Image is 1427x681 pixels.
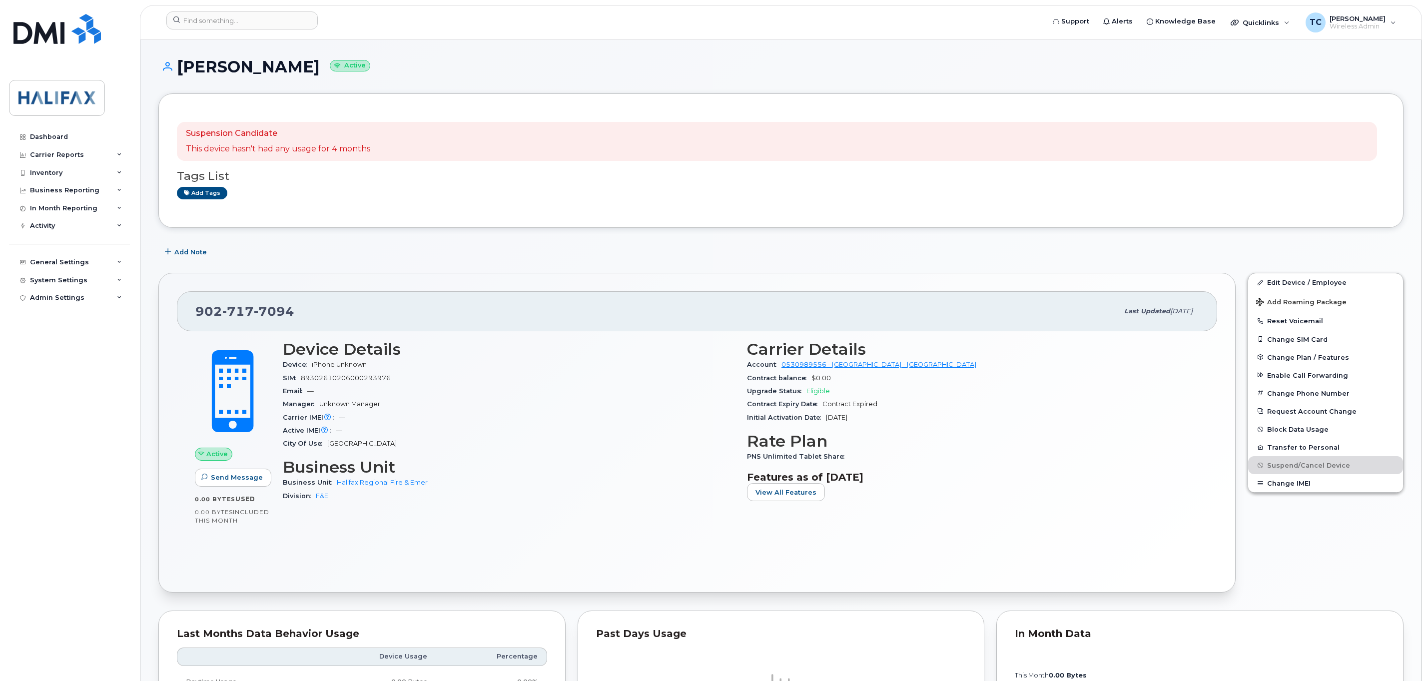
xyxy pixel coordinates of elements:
span: Upgrade Status [747,387,806,395]
span: Contract balance [747,374,811,382]
span: Change Plan / Features [1267,353,1349,361]
span: Contract Expiry Date [747,400,822,408]
span: Suspend/Cancel Device [1267,462,1350,469]
iframe: Messenger Launcher [1384,638,1420,674]
span: View All Features [755,488,816,497]
span: — [339,414,345,421]
h3: Rate Plan [747,432,1199,450]
span: 717 [222,304,254,319]
span: Contract Expired [822,400,877,408]
button: Suspend/Cancel Device [1248,456,1403,474]
div: In Month Data [1015,629,1385,639]
span: [DATE] [1170,307,1193,315]
button: Add Roaming Package [1248,291,1403,312]
p: This device hasn't had any usage for 4 months [186,143,370,155]
span: — [336,427,342,434]
button: Change SIM Card [1248,330,1403,348]
span: Add Note [174,247,207,257]
span: City Of Use [283,440,327,447]
span: Manager [283,400,319,408]
span: 902 [195,304,294,319]
h1: [PERSON_NAME] [158,58,1404,75]
a: Halifax Regional Fire & Emer [337,479,428,486]
a: Edit Device / Employee [1248,273,1403,291]
button: Change Phone Number [1248,384,1403,402]
a: Add tags [177,187,227,199]
span: — [307,387,314,395]
button: Send Message [195,469,271,487]
button: Change IMEI [1248,474,1403,492]
tspan: 0.00 Bytes [1049,672,1087,679]
span: iPhone Unknown [312,361,367,368]
span: Carrier IMEI [283,414,339,421]
h3: Carrier Details [747,340,1199,358]
a: F&E [316,492,328,500]
div: Past Days Usage [596,629,966,639]
button: Add Note [158,243,215,261]
span: Business Unit [283,479,337,486]
small: Active [330,60,370,71]
span: PNS Unlimited Tablet Share [747,453,849,460]
button: Change Plan / Features [1248,348,1403,366]
span: used [235,495,255,503]
a: 0530989556 - [GEOGRAPHIC_DATA] - [GEOGRAPHIC_DATA] [781,361,976,368]
h3: Device Details [283,340,735,358]
span: Send Message [211,473,263,482]
span: Email [283,387,307,395]
span: Unknown Manager [319,400,380,408]
th: Percentage [436,648,547,666]
span: 0.00 Bytes [195,496,235,503]
p: Suspension Candidate [186,128,370,139]
div: Last Months Data Behavior Usage [177,629,547,639]
button: Block Data Usage [1248,420,1403,438]
text: this month [1014,672,1087,679]
span: Add Roaming Package [1256,298,1347,308]
span: Active [206,449,228,459]
span: Eligible [806,387,830,395]
span: Last updated [1124,307,1170,315]
span: 7094 [254,304,294,319]
span: 89302610206000293976 [301,374,391,382]
span: 0.00 Bytes [195,509,233,516]
h3: Features as of [DATE] [747,471,1199,483]
span: $0.00 [811,374,831,382]
span: Division [283,492,316,500]
th: Device Usage [313,648,436,666]
span: Initial Activation Date [747,414,826,421]
span: Active IMEI [283,427,336,434]
span: Enable Call Forwarding [1267,371,1348,379]
button: Enable Call Forwarding [1248,366,1403,384]
span: [DATE] [826,414,847,421]
span: Account [747,361,781,368]
button: View All Features [747,483,825,501]
button: Request Account Change [1248,402,1403,420]
span: SIM [283,374,301,382]
button: Transfer to Personal [1248,438,1403,456]
h3: Tags List [177,170,1385,182]
button: Reset Voicemail [1248,312,1403,330]
span: [GEOGRAPHIC_DATA] [327,440,397,447]
h3: Business Unit [283,458,735,476]
span: Device [283,361,312,368]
